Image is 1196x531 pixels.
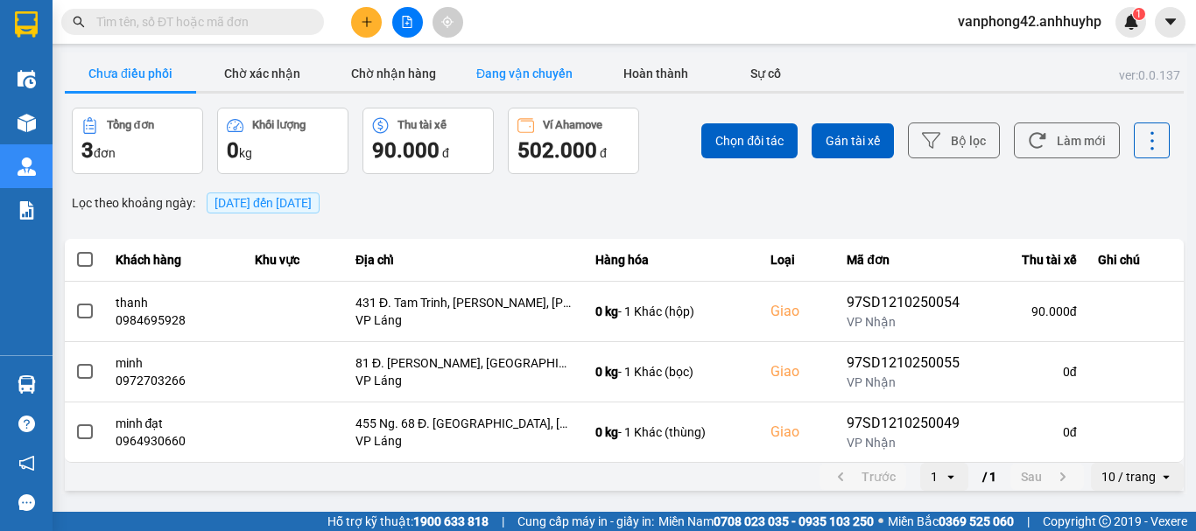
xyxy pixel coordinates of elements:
button: Chờ nhận hàng [327,56,459,91]
span: question-circle [18,416,35,432]
button: plus [351,7,382,38]
button: Hoàn thành [590,56,721,91]
div: Thu tài xế [981,249,1076,270]
div: VP Láng [355,432,574,450]
div: Khối lượng [252,119,306,131]
img: warehouse-icon [18,70,36,88]
span: message [18,494,35,511]
span: Lọc theo khoảng ngày : [72,193,195,213]
span: 12/10/2025 đến 12/10/2025 [215,196,312,210]
div: VP Láng [355,311,574,329]
span: Chọn đối tác [715,132,784,150]
button: Đang vận chuyển [459,56,590,91]
input: Tìm tên, số ĐT hoặc mã đơn [96,12,303,31]
span: ⚪️ [878,518,883,525]
div: 97SD1210250055 [847,353,960,374]
div: - 1 Khác (thùng) [595,423,749,441]
strong: 0369 525 060 [939,514,1014,528]
strong: 1900 633 818 [413,514,489,528]
span: 3 [81,138,94,163]
div: Giao [770,301,826,322]
button: previous page. current page 1 / 1 [820,464,906,490]
div: Tổng đơn [107,119,154,131]
span: [DATE] đến [DATE] [207,192,320,213]
th: Khách hàng [105,239,244,282]
span: caret-down [1163,14,1178,30]
span: file-add [401,16,413,28]
img: warehouse-icon [18,375,36,394]
span: vanphong42.anhhuyhp [944,10,1115,32]
div: - 1 Khác (bọc) [595,363,749,381]
span: 0 [227,138,239,163]
div: 0 đ [981,363,1076,381]
div: thanh [116,294,234,311]
button: Ví Ahamove502.000 đ [508,108,639,174]
div: 97SD1210250054 [847,292,960,313]
span: plus [361,16,373,28]
button: Chọn đối tác [701,123,798,158]
div: 0964930660 [116,432,234,450]
div: đ [372,136,484,164]
img: solution-icon [18,201,36,220]
span: notification [18,455,35,472]
button: Tổng đơn3đơn [72,108,203,174]
div: 455 Ng. 68 Đ. [GEOGRAPHIC_DATA], [GEOGRAPHIC_DATA], [GEOGRAPHIC_DATA], [GEOGRAPHIC_DATA] 100000, ... [355,415,574,432]
button: Sự cố [721,56,809,91]
th: Ghi chú [1087,239,1184,282]
div: minh [116,354,234,372]
span: 0 kg [595,304,618,318]
img: warehouse-icon [18,157,36,176]
span: 0 kg [595,425,618,439]
svg: open [944,470,958,484]
div: Thu tài xế [397,119,447,131]
button: Thu tài xế90.000 đ [362,108,494,174]
span: 1 [1136,8,1142,20]
th: Hàng hóa [585,239,760,282]
div: Giao [770,422,826,443]
div: 81 Đ. [PERSON_NAME], [GEOGRAPHIC_DATA], [GEOGRAPHIC_DATA], [GEOGRAPHIC_DATA] 10000, [GEOGRAPHIC_D... [355,354,574,372]
button: Gán tài xế [812,123,894,158]
input: Selected 10 / trang. [1157,468,1159,486]
div: 431 Đ. Tam Trinh, [PERSON_NAME], [PERSON_NAME], [GEOGRAPHIC_DATA] 100000, [GEOGRAPHIC_DATA] [355,294,574,311]
th: Khu vực [244,239,345,282]
strong: 0708 023 035 - 0935 103 250 [714,514,874,528]
div: Ví Ahamove [543,119,602,131]
svg: open [1159,470,1173,484]
span: Cung cấp máy in - giấy in: [517,512,654,531]
button: Khối lượng0kg [217,108,348,174]
span: 90.000 [372,138,440,163]
button: file-add [392,7,423,38]
span: aim [441,16,454,28]
div: VP Nhận [847,374,960,391]
span: search [73,16,85,28]
div: Giao [770,361,826,382]
img: warehouse-icon [18,114,36,132]
span: 0 kg [595,365,618,379]
span: / 1 [982,466,996,487]
sup: 1 [1133,8,1145,20]
span: Miền Nam [658,512,874,531]
span: 502.000 [517,138,597,163]
th: Mã đơn [836,239,970,282]
div: 97SD1210250049 [847,413,960,434]
div: VP Láng [355,372,574,389]
div: 0972703266 [116,372,234,389]
img: logo-vxr [15,11,38,38]
div: 90.000 đ [981,303,1076,320]
button: Làm mới [1014,122,1120,158]
span: | [502,512,504,531]
div: 1 [931,468,938,486]
div: đơn [81,136,193,164]
th: Địa chỉ [345,239,585,282]
span: Miền Bắc [888,512,1014,531]
th: Loại [760,239,836,282]
div: VP Nhận [847,313,960,331]
div: 0 đ [981,423,1076,441]
button: caret-down [1155,7,1185,38]
div: 0984695928 [116,311,234,329]
button: next page. current page 1 / 1 [1010,464,1084,490]
button: aim [433,7,463,38]
div: đ [517,136,630,164]
span: | [1027,512,1030,531]
div: - 1 Khác (hộp) [595,303,749,320]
